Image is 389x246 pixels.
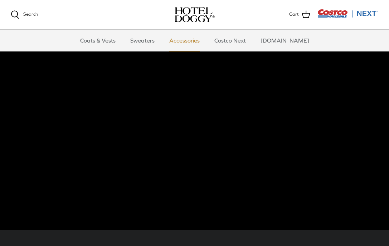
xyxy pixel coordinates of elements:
img: hoteldoggycom [175,7,215,22]
span: Search [23,11,38,17]
a: Search [11,10,38,19]
a: [DOMAIN_NAME] [254,30,316,51]
a: hoteldoggy.com hoteldoggycom [175,7,215,22]
a: Visit Costco Next [317,14,378,19]
a: Sweaters [124,30,161,51]
a: Cart [289,10,310,19]
img: Costco Next [317,9,378,18]
span: Cart [289,11,299,18]
a: Coats & Vests [74,30,122,51]
a: Accessories [163,30,206,51]
a: Costco Next [208,30,252,51]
